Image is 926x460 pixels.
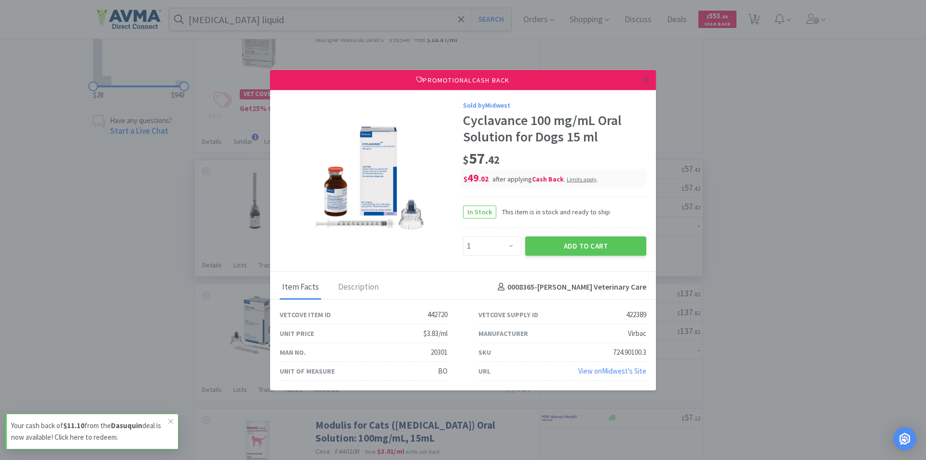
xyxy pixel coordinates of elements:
[111,421,142,430] strong: Dasuquin
[613,347,646,358] div: 724.90100.3
[463,171,489,184] span: 49
[893,427,916,450] div: Open Intercom Messenger
[423,328,448,339] div: $3.83/ml
[496,207,610,217] span: This item is in stock and ready to ship
[336,275,381,299] div: Description
[11,420,168,443] p: Your cash back of from the deal is now available! Click here to redeem.
[485,153,500,167] span: . 42
[280,275,321,299] div: Item Facts
[578,366,646,376] a: View onMidwest's Site
[494,281,646,293] h4: 0008365 - [PERSON_NAME] Veterinary Care
[280,328,314,338] div: Unit Price
[431,347,448,358] div: 20301
[280,365,335,376] div: Unit of Measure
[463,206,496,218] span: In Stock
[463,100,646,111] div: Sold by Midwest
[626,309,646,321] div: 422389
[479,174,489,183] span: . 02
[628,328,646,339] div: Virbac
[270,70,656,90] div: Promotional Cash Back
[532,175,564,183] i: Cash Back
[427,309,448,321] div: 442720
[463,174,467,183] span: $
[567,175,598,183] div: .
[438,365,448,377] div: BO
[309,115,434,240] img: 4c826f3001184dc8ae443b4c26e205b6_422389.jpeg
[463,149,500,168] span: 57
[280,309,331,320] div: Vetcove Item ID
[478,365,490,376] div: URL
[478,328,528,338] div: Manufacturer
[463,112,646,145] div: Cyclavance 100 mg/mL Oral Solution for Dogs 15 ml
[63,421,84,430] strong: $11.10
[478,347,491,357] div: SKU
[463,153,469,167] span: $
[492,175,598,183] span: after applying .
[280,347,306,357] div: Man No.
[567,176,597,183] span: Limits apply
[525,236,646,255] button: Add to Cart
[478,309,538,320] div: Vetcove Supply ID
